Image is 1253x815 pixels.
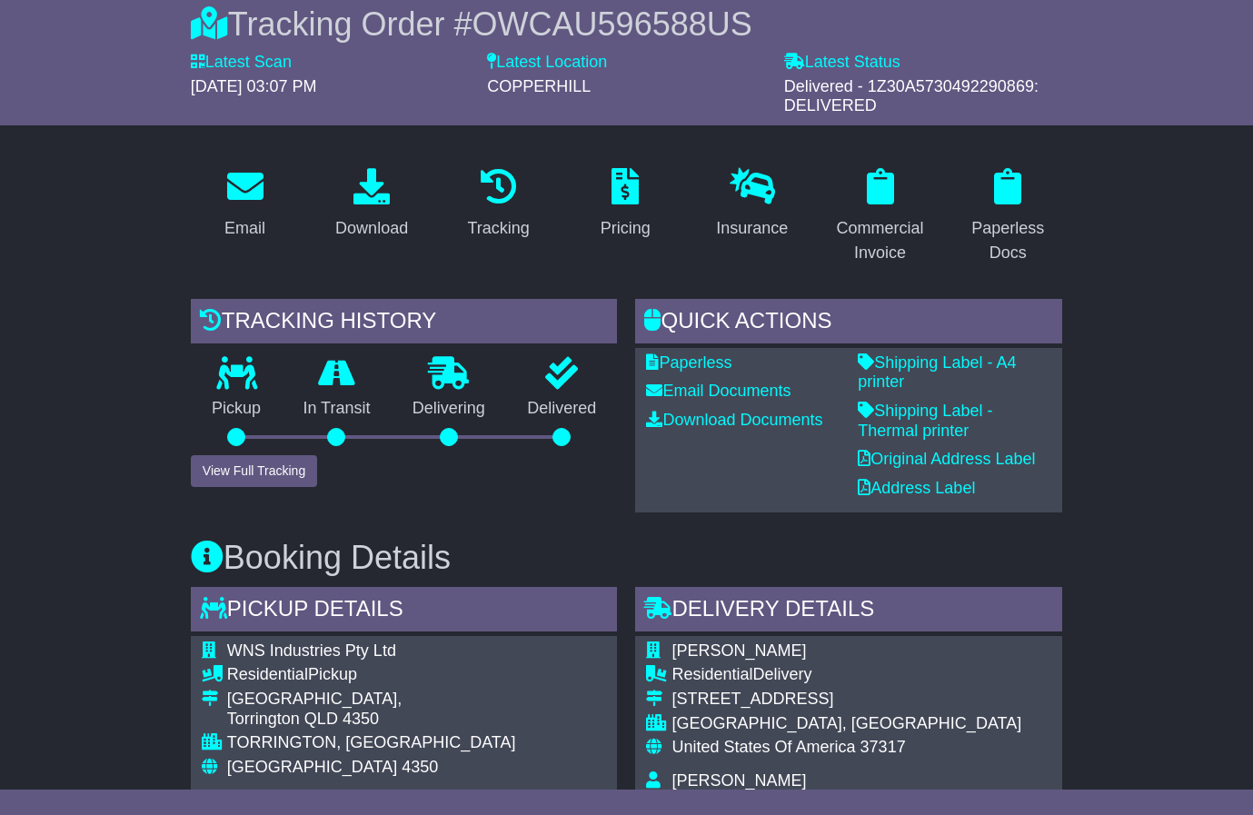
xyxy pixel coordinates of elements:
div: [GEOGRAPHIC_DATA], [GEOGRAPHIC_DATA] [671,714,1021,734]
span: [PERSON_NAME] [671,771,806,790]
div: Pricing [601,216,651,241]
span: 4350 [402,758,438,776]
div: TORRINGTON, [GEOGRAPHIC_DATA] [227,733,516,753]
p: In Transit [282,399,391,419]
div: [GEOGRAPHIC_DATA], [227,690,516,710]
a: Email Documents [646,382,791,400]
div: Torrington QLD 4350 [227,710,516,730]
a: Pricing [589,162,662,247]
button: View Full Tracking [191,455,317,487]
label: Latest Scan [191,53,292,73]
a: Commercial Invoice [825,162,936,272]
div: Delivery Details [635,587,1062,636]
div: Quick Actions [635,299,1062,348]
span: [GEOGRAPHIC_DATA] [227,758,397,776]
a: Download Documents [646,411,822,429]
label: Latest Status [784,53,900,73]
span: WNS Industries Pty Ltd [227,641,396,660]
div: Download [335,216,408,241]
div: Insurance [716,216,788,241]
a: Email [213,162,277,247]
a: Insurance [704,162,800,247]
a: Paperless [646,353,731,372]
span: United States Of America [671,738,855,756]
div: Tracking Order # [191,5,1062,44]
div: Pickup [227,665,516,685]
label: Latest Location [487,53,607,73]
div: Paperless Docs [966,216,1051,265]
p: Delivering [392,399,506,419]
span: COPPERHILL [487,77,591,95]
span: Residential [671,665,752,683]
span: 37317 [860,738,906,756]
div: Delivery [671,665,1021,685]
p: Delivered [506,399,617,419]
h3: Booking Details [191,540,1062,576]
a: Original Address Label [858,450,1035,468]
div: Email [224,216,265,241]
div: Tracking [468,216,530,241]
span: OWCAU596588US [472,5,752,43]
span: Residential [227,665,308,683]
a: Tracking [456,162,542,247]
span: [PERSON_NAME] [671,641,806,660]
div: [STREET_ADDRESS] [671,690,1021,710]
span: Delivered - 1Z30A5730492290869: DELIVERED [784,77,1039,115]
a: Paperless Docs [954,162,1063,272]
p: Pickup [191,399,282,419]
a: Shipping Label - Thermal printer [858,402,992,440]
span: [DATE] 03:07 PM [191,77,317,95]
a: Shipping Label - A4 printer [858,353,1016,392]
a: Download [323,162,420,247]
a: Address Label [858,479,975,497]
div: Tracking history [191,299,618,348]
div: Pickup Details [191,587,618,636]
div: Commercial Invoice [837,216,924,265]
